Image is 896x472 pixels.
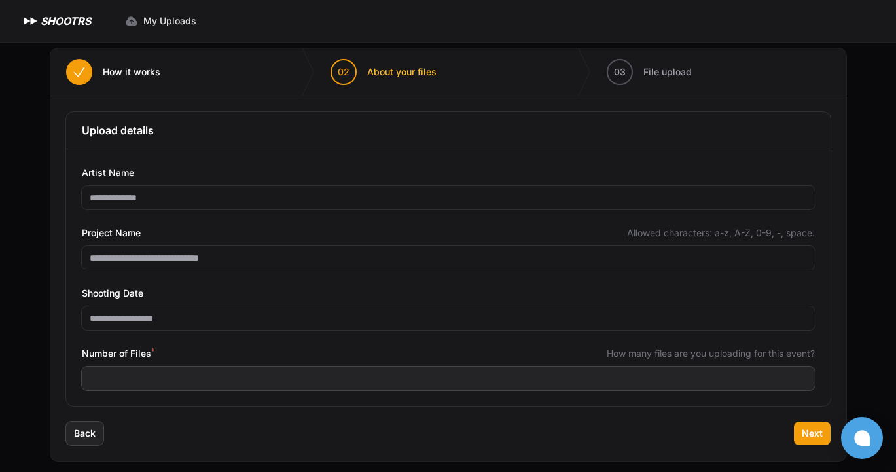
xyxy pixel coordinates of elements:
span: 03 [614,65,626,79]
span: My Uploads [143,14,196,27]
span: About your files [367,65,437,79]
a: SHOOTRS SHOOTRS [21,13,91,29]
img: SHOOTRS [21,13,41,29]
span: How it works [103,65,160,79]
button: Next [794,422,831,445]
span: 02 [338,65,349,79]
span: Shooting Date [82,285,143,301]
span: How many files are you uploading for this event? [607,347,815,360]
button: 02 About your files [315,48,452,96]
span: Back [74,427,96,440]
span: File upload [643,65,692,79]
button: How it works [50,48,176,96]
button: Back [66,422,103,445]
a: My Uploads [117,9,204,33]
span: Next [802,427,823,440]
span: Artist Name [82,165,134,181]
button: Open chat window [841,417,883,459]
h1: SHOOTRS [41,13,91,29]
span: Allowed characters: a-z, A-Z, 0-9, -, space. [627,227,815,240]
button: 03 File upload [591,48,708,96]
span: Number of Files [82,346,154,361]
h3: Upload details [82,122,815,138]
span: Project Name [82,225,141,241]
